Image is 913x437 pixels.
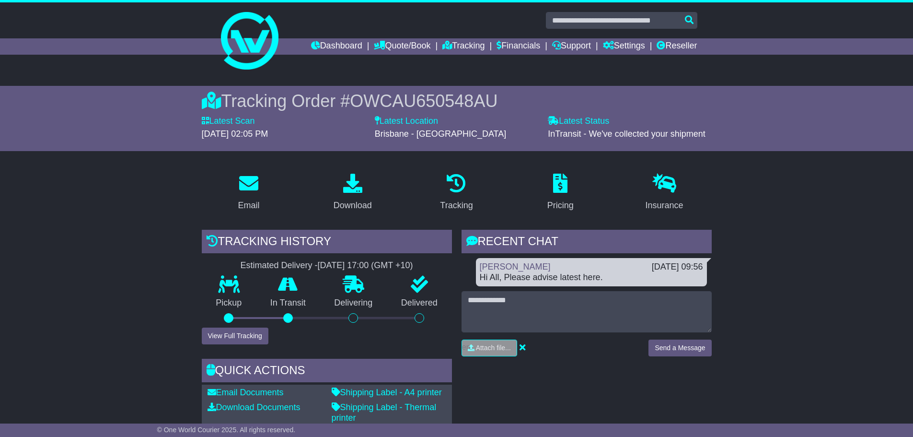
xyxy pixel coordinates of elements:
[374,38,430,55] a: Quote/Book
[648,340,711,356] button: Send a Message
[548,116,609,127] label: Latest Status
[202,328,268,344] button: View Full Tracking
[311,38,362,55] a: Dashboard
[603,38,645,55] a: Settings
[238,199,259,212] div: Email
[208,388,284,397] a: Email Documents
[480,272,703,283] div: Hi All, Please advise latest here.
[442,38,485,55] a: Tracking
[202,359,452,385] div: Quick Actions
[334,199,372,212] div: Download
[320,298,387,308] p: Delivering
[231,170,266,215] a: Email
[646,199,683,212] div: Insurance
[462,230,712,256] div: RECENT CHAT
[350,91,497,111] span: OWCAU650548AU
[332,402,437,423] a: Shipping Label - Thermal printer
[552,38,591,55] a: Support
[375,129,506,139] span: Brisbane - [GEOGRAPHIC_DATA]
[327,170,378,215] a: Download
[157,426,296,434] span: © One World Courier 2025. All rights reserved.
[652,262,703,272] div: [DATE] 09:56
[202,116,255,127] label: Latest Scan
[541,170,580,215] a: Pricing
[202,230,452,256] div: Tracking history
[639,170,690,215] a: Insurance
[497,38,540,55] a: Financials
[480,262,551,272] a: [PERSON_NAME]
[387,298,452,308] p: Delivered
[208,402,300,412] a: Download Documents
[202,298,256,308] p: Pickup
[256,298,320,308] p: In Transit
[657,38,697,55] a: Reseller
[375,116,438,127] label: Latest Location
[332,388,442,397] a: Shipping Label - A4 printer
[202,260,452,271] div: Estimated Delivery -
[318,260,413,271] div: [DATE] 17:00 (GMT +10)
[440,199,473,212] div: Tracking
[547,199,574,212] div: Pricing
[434,170,479,215] a: Tracking
[202,129,268,139] span: [DATE] 02:05 PM
[202,91,712,111] div: Tracking Order #
[548,129,705,139] span: InTransit - We've collected your shipment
